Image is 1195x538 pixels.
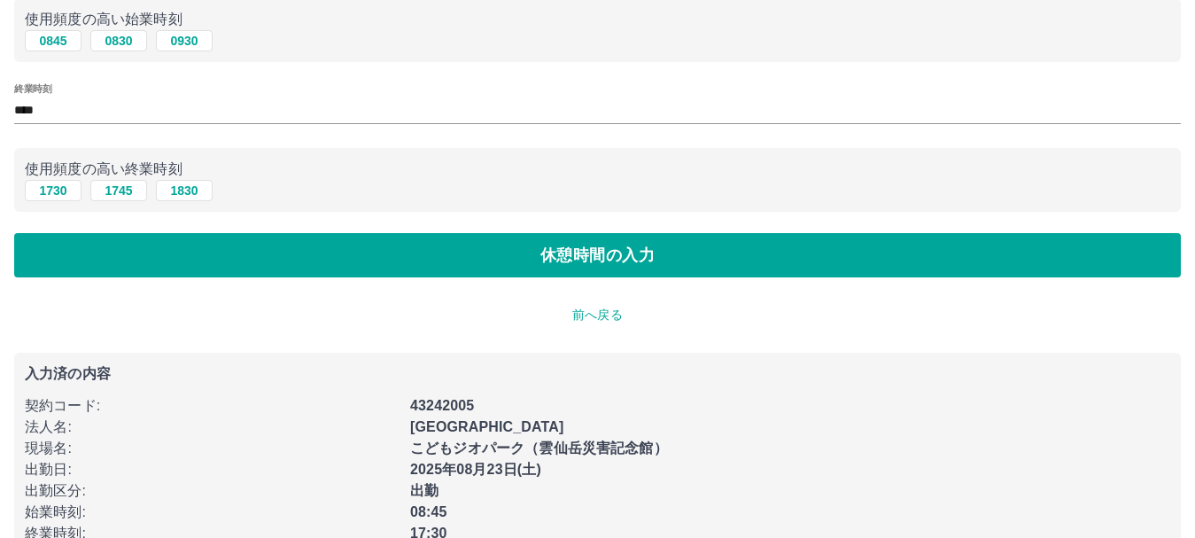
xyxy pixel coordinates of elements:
[410,441,668,456] b: こどもジオパーク（雲仙岳災害記念館）
[410,462,541,477] b: 2025年08月23日(土)
[25,395,400,417] p: 契約コード :
[25,30,81,51] button: 0845
[14,306,1181,324] p: 前へ戻る
[25,180,81,201] button: 1730
[25,480,400,502] p: 出勤区分 :
[25,159,1170,180] p: 使用頻度の高い終業時刻
[25,367,1170,381] p: 入力済の内容
[25,417,400,438] p: 法人名 :
[25,438,400,459] p: 現場名 :
[156,180,213,201] button: 1830
[90,30,147,51] button: 0830
[14,233,1181,277] button: 休憩時間の入力
[156,30,213,51] button: 0930
[25,459,400,480] p: 出勤日 :
[410,419,564,434] b: [GEOGRAPHIC_DATA]
[410,504,447,519] b: 08:45
[14,82,51,96] label: 終業時刻
[90,180,147,201] button: 1745
[410,398,474,413] b: 43242005
[410,483,438,498] b: 出勤
[25,502,400,523] p: 始業時刻 :
[25,9,1170,30] p: 使用頻度の高い始業時刻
